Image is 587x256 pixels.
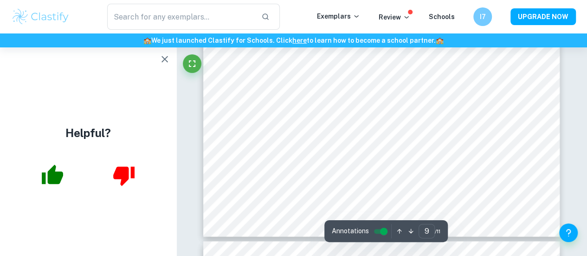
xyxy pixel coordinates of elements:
button: UPGRADE NOW [510,8,576,25]
img: Clastify logo [11,7,70,26]
span: / 11 [435,227,440,236]
p: Review [379,12,410,22]
button: I7 [473,7,492,26]
h4: Helpful? [65,125,111,141]
span: 🏫 [143,37,151,44]
h6: We just launched Clastify for Schools. Click to learn how to become a school partner. [2,35,585,46]
a: here [292,37,307,44]
h6: I7 [477,12,488,22]
a: Schools [429,13,455,20]
input: Search for any exemplars... [107,4,254,30]
p: Exemplars [317,11,360,21]
span: Annotations [332,226,369,236]
button: Help and Feedback [559,223,578,242]
span: 🏫 [436,37,444,44]
button: Fullscreen [183,54,201,73]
